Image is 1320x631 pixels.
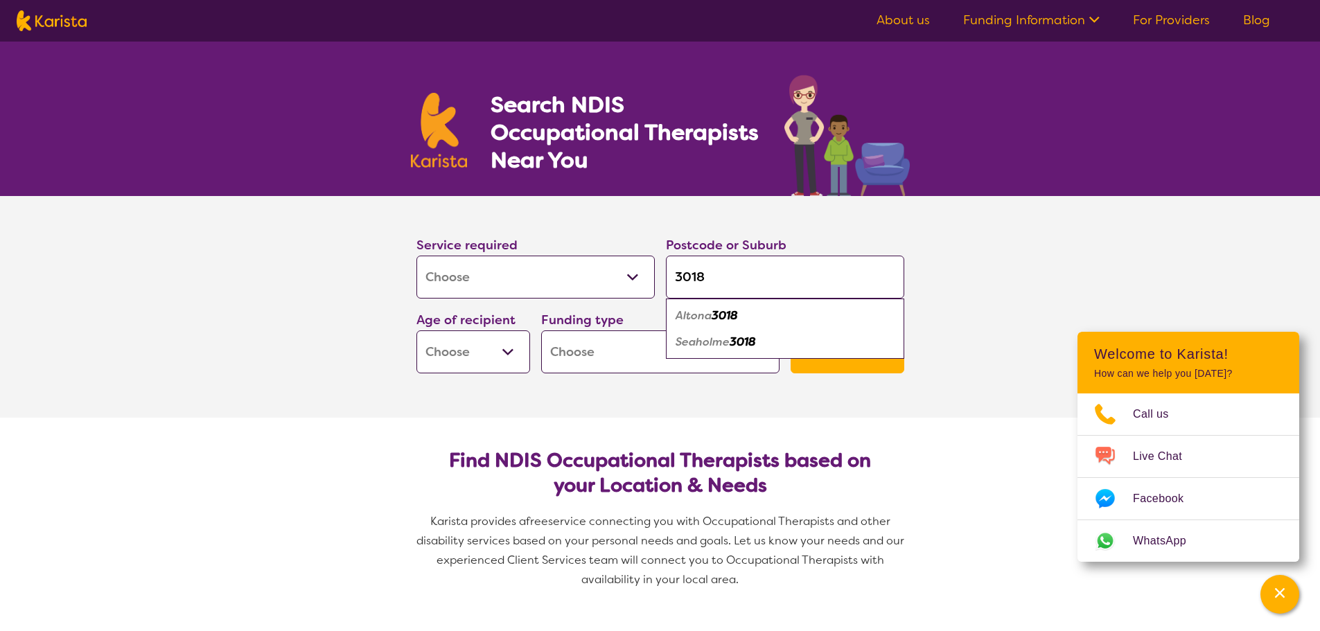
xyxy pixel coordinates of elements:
[541,312,624,328] label: Funding type
[1243,12,1270,28] a: Blog
[428,448,893,498] h2: Find NDIS Occupational Therapists based on your Location & Needs
[1260,575,1299,614] button: Channel Menu
[963,12,1100,28] a: Funding Information
[666,256,904,299] input: Type
[1077,393,1299,562] ul: Choose channel
[491,91,760,174] h1: Search NDIS Occupational Therapists Near You
[1077,520,1299,562] a: Web link opens in a new tab.
[17,10,87,31] img: Karista logo
[430,514,526,528] span: Karista provides a
[673,329,897,355] div: Seaholme 3018
[411,93,468,168] img: Karista logo
[416,237,518,254] label: Service required
[676,308,712,323] em: Altona
[416,514,907,587] span: service connecting you with Occupational Therapists and other disability services based on your p...
[730,335,756,349] em: 3018
[784,75,910,196] img: occupational-therapy
[1133,488,1200,509] span: Facebook
[526,514,548,528] span: free
[676,335,730,349] em: Seaholme
[1077,332,1299,562] div: Channel Menu
[877,12,930,28] a: About us
[1133,12,1210,28] a: For Providers
[666,237,786,254] label: Postcode or Suburb
[1133,531,1203,551] span: WhatsApp
[1094,368,1283,380] p: How can we help you [DATE]?
[416,312,516,328] label: Age of recipient
[1133,446,1199,467] span: Live Chat
[1094,346,1283,362] h2: Welcome to Karista!
[1133,404,1186,425] span: Call us
[673,303,897,329] div: Altona 3018
[712,308,738,323] em: 3018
